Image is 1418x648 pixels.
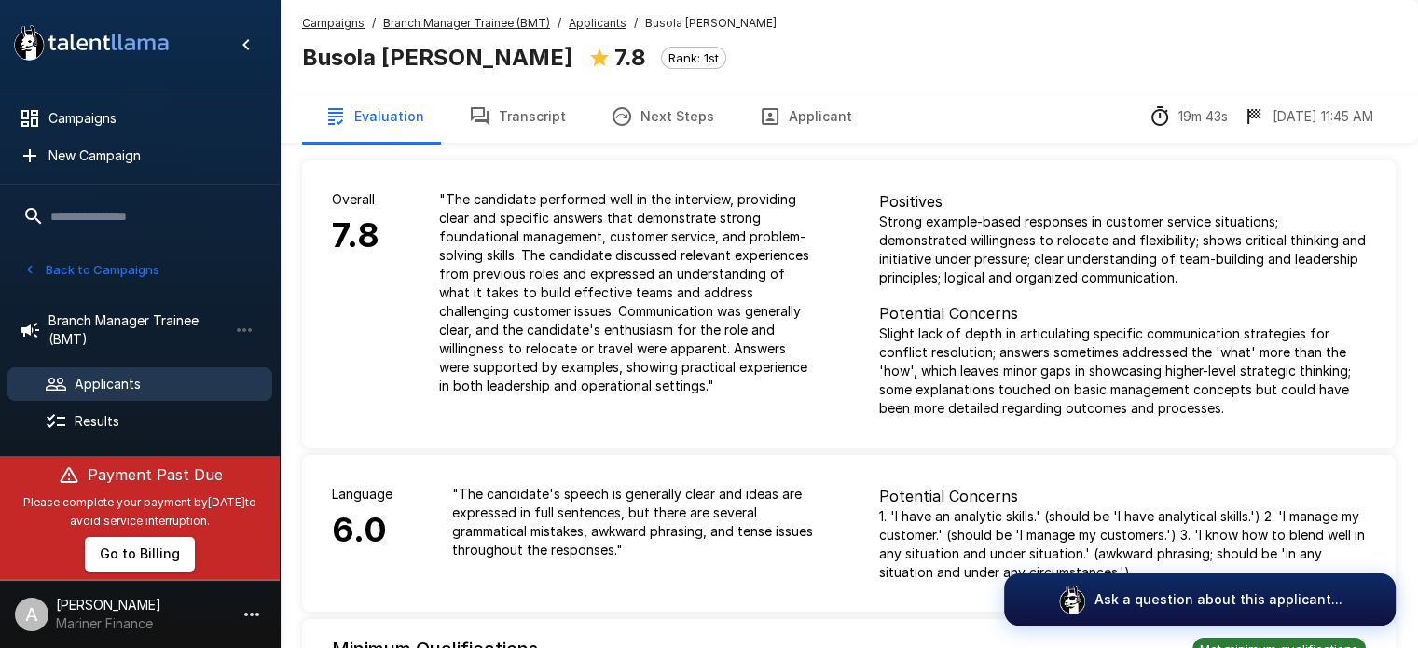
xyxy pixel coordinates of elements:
p: " The candidate's speech is generally clear and ideas are expressed in full sentences, but there ... [452,485,819,559]
div: The date and time when the interview was completed [1243,105,1373,128]
button: Ask a question about this applicant... [1004,573,1396,626]
button: Evaluation [302,90,447,143]
p: " The candidate performed well in the interview, providing clear and specific answers that demons... [439,190,819,395]
div: The time between starting and completing the interview [1149,105,1228,128]
h6: 7.8 [332,209,379,263]
p: Ask a question about this applicant... [1094,590,1342,609]
span: / [372,14,376,33]
span: Busola [PERSON_NAME] [645,14,777,33]
p: Slight lack of depth in articulating specific communication strategies for conflict resolution; a... [879,324,1367,418]
span: / [558,14,561,33]
button: Applicant [737,90,874,143]
b: 7.8 [614,44,646,71]
u: Applicants [569,16,626,30]
img: logo_glasses@2x.png [1057,585,1087,614]
p: Strong example-based responses in customer service situations; demonstrated willingness to reloca... [879,213,1367,287]
p: 19m 43s [1178,107,1228,126]
span: Rank: 1st [662,50,725,65]
p: [DATE] 11:45 AM [1273,107,1373,126]
p: Language [332,485,392,503]
p: Positives [879,190,1367,213]
p: Potential Concerns [879,302,1367,324]
h6: 6.0 [332,503,392,558]
p: Potential Concerns [879,485,1367,507]
button: Next Steps [588,90,737,143]
u: Branch Manager Trainee (BMT) [383,16,550,30]
span: / [634,14,638,33]
button: Transcript [447,90,588,143]
b: Busola [PERSON_NAME] [302,44,573,71]
p: Overall [332,190,379,209]
p: 1. 'I have an analytic skills.' (should be 'I have analytical skills.') 2. 'I manage my customer.... [879,507,1367,582]
u: Campaigns [302,16,365,30]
